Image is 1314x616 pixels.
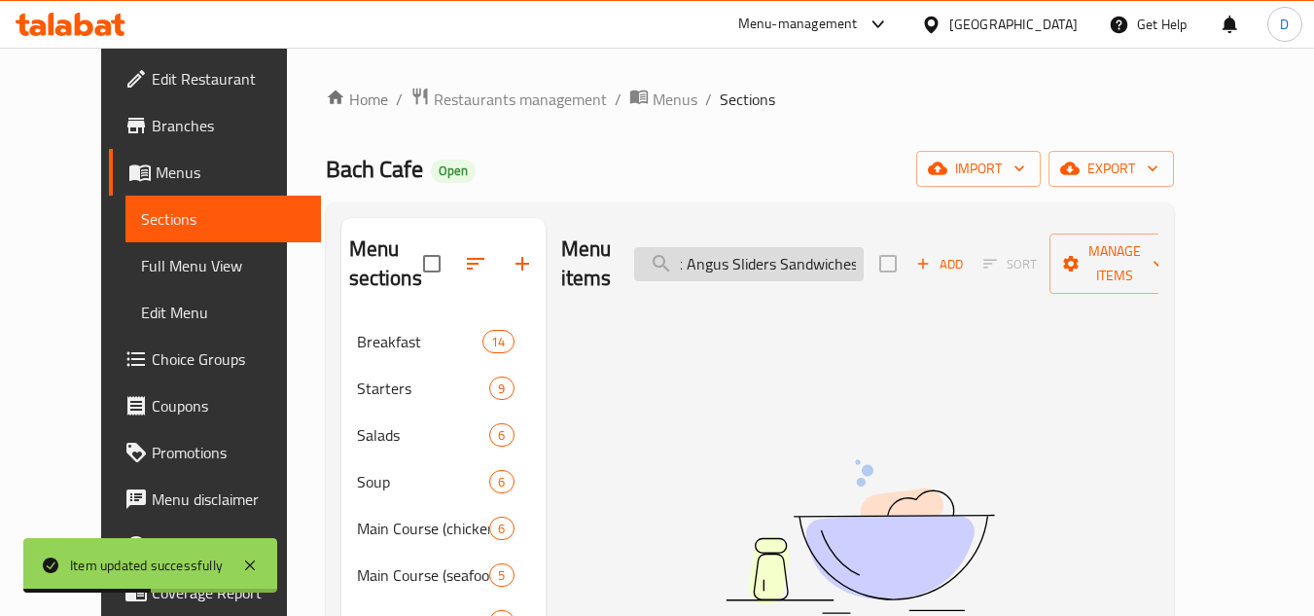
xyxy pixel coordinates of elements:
span: import [932,157,1025,181]
span: Bach Cafe [326,147,423,191]
div: Item updated successfully [70,555,223,576]
span: Promotions [152,441,305,464]
input: search [634,247,864,281]
div: [GEOGRAPHIC_DATA] [949,14,1078,35]
h2: Menu items [561,235,612,293]
span: 6 [490,473,513,491]
span: 14 [483,333,513,351]
div: Soup6 [341,458,546,505]
button: Manage items [1049,234,1180,294]
a: Promotions [109,429,321,476]
div: items [489,563,514,587]
span: 6 [490,520,513,538]
span: Breakfast [357,330,483,353]
span: Sort sections [452,240,499,287]
a: Upsell [109,523,321,569]
span: 6 [490,426,513,445]
span: Main Course (chicken) [357,517,490,540]
div: Open [431,160,476,183]
span: 9 [490,380,513,398]
span: Sections [720,88,775,111]
span: Sections [141,207,305,231]
a: Coverage Report [109,569,321,616]
span: Choice Groups [152,347,305,371]
a: Sections [125,196,321,242]
a: Restaurants management [410,87,607,112]
span: Soup [357,470,490,493]
span: Upsell [152,534,305,558]
div: items [489,377,514,400]
span: Branches [152,114,305,137]
div: Starters9 [341,365,546,412]
span: Add item [908,249,971,279]
span: Main Course (seafood) [357,563,490,587]
h2: Menu sections [349,235,423,293]
a: Home [326,88,388,111]
button: Add [908,249,971,279]
a: Edit Menu [125,289,321,336]
span: Select all sections [411,243,452,284]
div: items [489,470,514,493]
a: Choice Groups [109,336,321,382]
li: / [615,88,621,111]
div: Breakfast14 [341,318,546,365]
span: Coupons [152,394,305,417]
a: Full Menu View [125,242,321,289]
div: items [489,517,514,540]
button: export [1048,151,1174,187]
div: Main Course (seafood)5 [341,552,546,598]
span: Add [913,253,966,275]
div: Salads6 [341,412,546,458]
div: Main Course (chicken)6 [341,505,546,552]
a: Edit Restaurant [109,55,321,102]
span: Edit Menu [141,301,305,324]
span: Menus [653,88,697,111]
span: Starters [357,377,490,400]
span: Open [431,163,476,179]
li: / [705,88,712,111]
span: Menus [156,161,305,184]
div: items [482,330,514,353]
nav: breadcrumb [326,87,1174,112]
a: Branches [109,102,321,149]
span: Edit Restaurant [152,67,305,91]
span: Menu disclaimer [152,488,305,511]
a: Menu disclaimer [109,476,321,523]
span: 5 [490,566,513,585]
a: Menus [629,87,697,112]
span: D [1280,14,1289,35]
span: Restaurants management [434,88,607,111]
a: Menus [109,149,321,196]
button: import [916,151,1041,187]
span: Full Menu View [141,254,305,277]
span: Coverage Report [152,581,305,604]
span: export [1064,157,1158,181]
span: Manage items [1065,239,1164,288]
span: Salads [357,423,490,447]
li: / [396,88,403,111]
div: items [489,423,514,447]
span: Sort items [971,249,1049,279]
div: Menu-management [738,13,858,36]
button: Add section [499,240,546,287]
a: Coupons [109,382,321,429]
